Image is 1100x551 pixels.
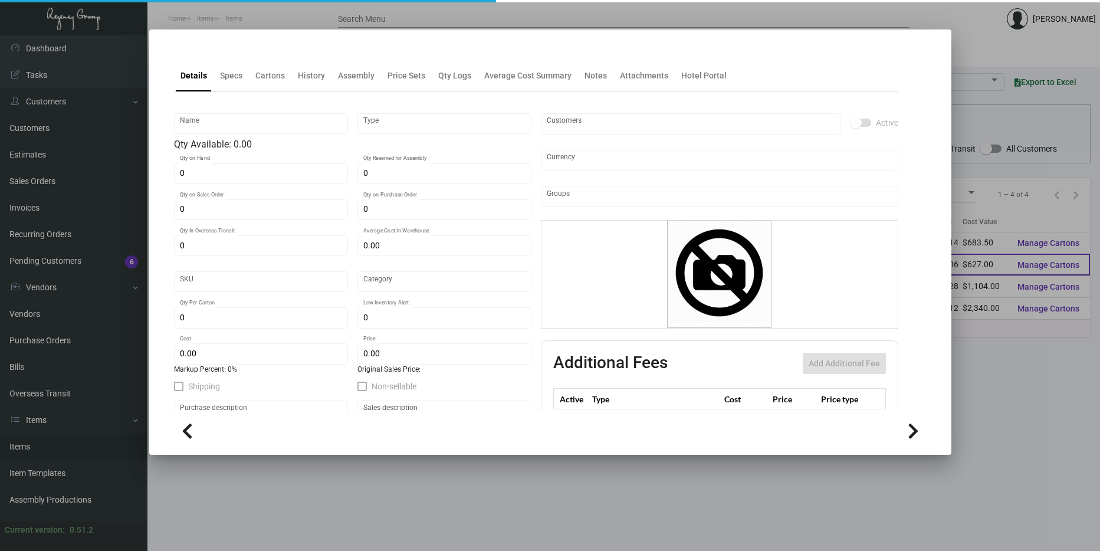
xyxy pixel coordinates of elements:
div: Hotel Portal [681,70,727,82]
div: Assembly [338,70,375,82]
th: Price type [818,389,871,409]
div: Price Sets [388,70,425,82]
div: Qty Logs [438,70,471,82]
input: Add new.. [547,119,834,129]
div: Attachments [620,70,668,82]
div: Cartons [255,70,285,82]
div: Qty Available: 0.00 [174,137,531,152]
span: Add Additional Fee [809,359,880,368]
div: History [298,70,325,82]
div: 0.51.2 [70,524,93,536]
button: Add Additional Fee [803,353,886,374]
div: Specs [220,70,242,82]
div: Details [180,70,207,82]
th: Cost [721,389,770,409]
span: Shipping [188,379,220,393]
div: Current version: [5,524,65,536]
div: Average Cost Summary [484,70,572,82]
input: Add new.. [547,192,892,201]
th: Type [589,389,721,409]
h2: Additional Fees [553,353,668,374]
th: Price [770,389,818,409]
th: Active [553,389,589,409]
span: Non-sellable [372,379,416,393]
div: Notes [585,70,607,82]
span: Active [876,116,898,130]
